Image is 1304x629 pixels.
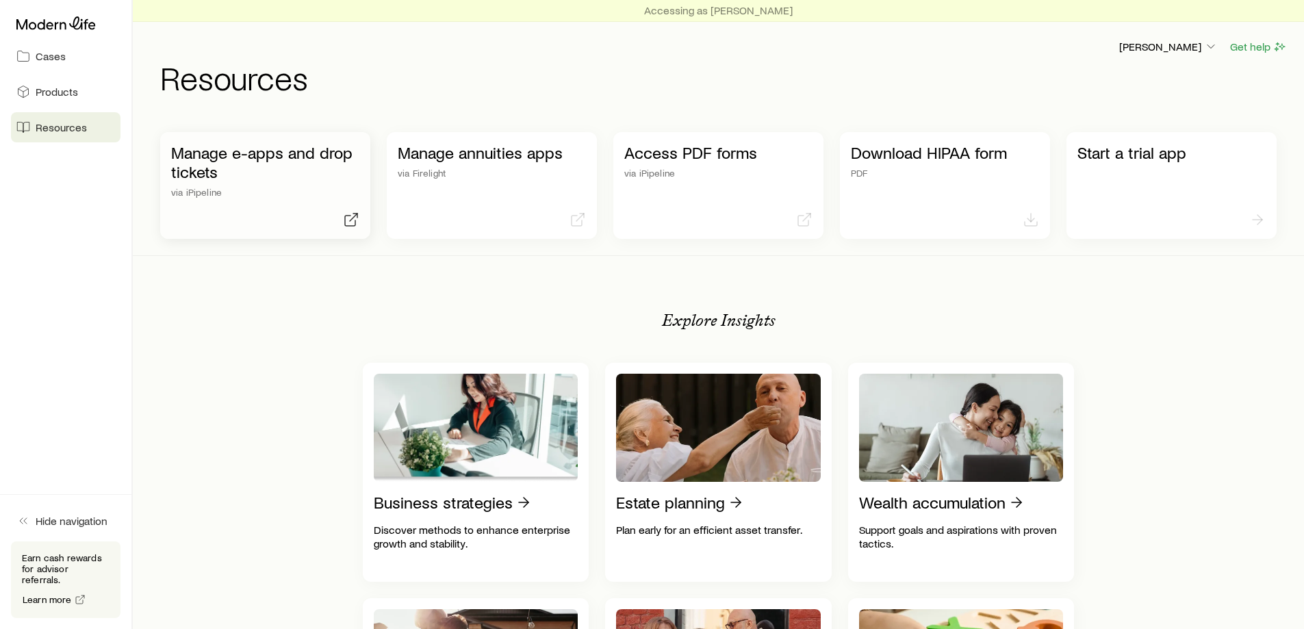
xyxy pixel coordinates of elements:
[160,61,1288,94] h1: Resources
[662,311,776,330] p: Explore Insights
[1077,143,1266,162] p: Start a trial app
[11,506,120,536] button: Hide navigation
[605,363,832,582] a: Estate planningPlan early for an efficient asset transfer.
[398,168,586,179] p: via Firelight
[23,595,72,604] span: Learn more
[11,112,120,142] a: Resources
[398,143,586,162] p: Manage annuities apps
[36,120,87,134] span: Resources
[36,85,78,99] span: Products
[363,363,589,582] a: Business strategiesDiscover methods to enhance enterprise growth and stability.
[36,514,107,528] span: Hide navigation
[1118,39,1218,55] button: [PERSON_NAME]
[11,541,120,618] div: Earn cash rewards for advisor referrals.Learn more
[36,49,66,63] span: Cases
[171,187,359,198] p: via iPipeline
[616,493,725,512] p: Estate planning
[1119,40,1218,53] p: [PERSON_NAME]
[859,523,1064,550] p: Support goals and aspirations with proven tactics.
[374,493,513,512] p: Business strategies
[848,363,1075,582] a: Wealth accumulationSupport goals and aspirations with proven tactics.
[644,3,793,17] p: Accessing as [PERSON_NAME]
[616,523,821,537] p: Plan early for an efficient asset transfer.
[851,168,1039,179] p: PDF
[374,523,578,550] p: Discover methods to enhance enterprise growth and stability.
[840,132,1050,239] a: Download HIPAA formPDF
[11,41,120,71] a: Cases
[624,143,813,162] p: Access PDF forms
[22,552,110,585] p: Earn cash rewards for advisor referrals.
[851,143,1039,162] p: Download HIPAA form
[616,374,821,482] img: Estate planning
[374,374,578,482] img: Business strategies
[859,493,1006,512] p: Wealth accumulation
[859,374,1064,482] img: Wealth accumulation
[624,168,813,179] p: via iPipeline
[1229,39,1288,55] button: Get help
[171,143,359,181] p: Manage e-apps and drop tickets
[11,77,120,107] a: Products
